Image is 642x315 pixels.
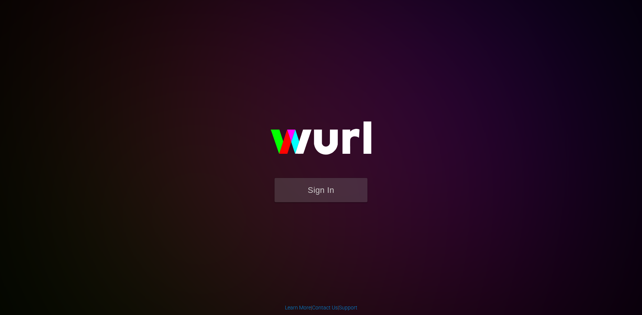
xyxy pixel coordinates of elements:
a: Contact Us [312,305,338,311]
a: Learn More [285,305,311,311]
div: | | [285,304,357,311]
a: Support [339,305,357,311]
button: Sign In [275,178,367,202]
img: wurl-logo-on-black-223613ac3d8ba8fe6dc639794a292ebdb59501304c7dfd60c99c58986ef67473.svg [247,105,395,178]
